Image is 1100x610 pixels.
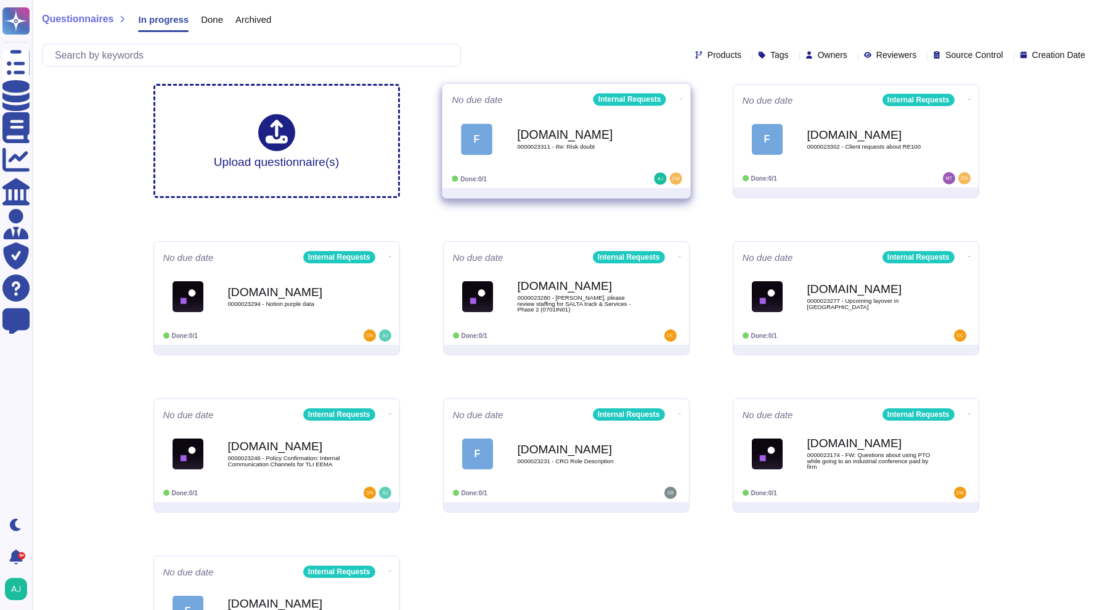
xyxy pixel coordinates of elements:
[453,253,503,262] span: No due date
[751,490,777,497] span: Done: 0/1
[807,283,931,295] b: [DOMAIN_NAME]
[228,440,351,452] b: [DOMAIN_NAME]
[303,408,375,421] div: Internal Requests
[518,458,641,464] span: 0000023231 - CRO Role Description
[664,487,677,499] img: user
[807,129,931,141] b: [DOMAIN_NAME]
[752,124,783,155] div: F
[228,455,351,467] span: 0000023246 - Policy Confirmation: Internal Communication Channels for TLI EEMA
[752,281,783,312] img: Logo
[807,144,931,150] span: 0000023302 - Client requests about RE100
[517,128,642,140] b: [DOMAIN_NAME]
[228,286,351,298] b: [DOMAIN_NAME]
[518,280,641,292] b: [DOMAIN_NAME]
[303,251,375,263] div: Internal Requests
[460,175,487,182] span: Done: 0/1
[743,96,793,105] span: No due date
[807,437,931,449] b: [DOMAIN_NAME]
[163,253,214,262] span: No due date
[743,410,793,419] span: No due date
[5,578,27,600] img: user
[743,253,793,262] span: No due date
[517,144,642,150] span: 0000023311 - Re: Risk doubt
[163,410,214,419] span: No due date
[958,172,971,184] img: user
[452,95,503,104] span: No due date
[518,443,641,455] b: [DOMAIN_NAME]
[818,51,847,59] span: Owners
[228,301,351,307] span: 0000023294 - Notion purple data
[364,329,376,342] img: user
[943,172,955,184] img: user
[707,51,741,59] span: Products
[173,439,203,469] img: Logo
[379,329,391,342] img: user
[882,408,955,421] div: Internal Requests
[1032,51,1085,59] span: Creation Date
[954,329,966,342] img: user
[163,567,214,577] span: No due date
[807,298,931,310] span: 0000023277 - Upcoming layover in [GEOGRAPHIC_DATA]
[461,123,492,155] div: F
[945,51,1003,59] span: Source Control
[664,329,677,342] img: user
[462,490,487,497] span: Done: 0/1
[752,439,783,469] img: Logo
[18,552,25,559] div: 9+
[462,332,487,339] span: Done: 0/1
[201,15,223,24] span: Done
[882,251,955,263] div: Internal Requests
[770,51,789,59] span: Tags
[49,44,460,66] input: Search by keywords
[2,575,36,603] button: user
[751,332,777,339] span: Done: 0/1
[807,452,931,470] span: 0000023174 - FW: Questions about using PTO while going to an industrial conference paid by firm
[138,15,189,24] span: In progress
[654,173,666,185] img: user
[882,94,955,106] div: Internal Requests
[235,15,271,24] span: Archived
[172,490,198,497] span: Done: 0/1
[876,51,916,59] span: Reviewers
[453,410,503,419] span: No due date
[364,487,376,499] img: user
[462,281,493,312] img: Logo
[172,332,198,339] span: Done: 0/1
[593,251,665,263] div: Internal Requests
[303,566,375,578] div: Internal Requests
[42,14,113,24] span: Questionnaires
[669,173,682,185] img: user
[593,93,666,105] div: Internal Requests
[954,487,966,499] img: user
[462,439,493,469] div: F
[751,175,777,182] span: Done: 0/1
[379,487,391,499] img: user
[593,408,665,421] div: Internal Requests
[214,114,340,168] div: Upload questionnaire(s)
[228,598,351,609] b: [DOMAIN_NAME]
[173,281,203,312] img: Logo
[518,295,641,313] span: 0000023280 - [PERSON_NAME], please review staffing for SALTA track & Services - Phase 2 (0701IN01)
